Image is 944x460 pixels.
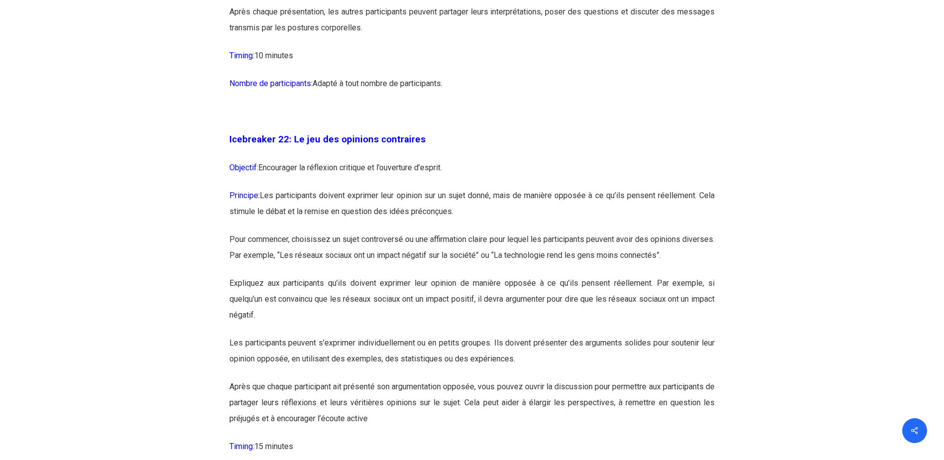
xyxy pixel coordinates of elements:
p: Pour commencer, choisissez un sujet controversé ou une affirmation claire pour lequel les partici... [229,231,715,275]
span: Principe: [229,191,260,200]
p: Les participants doivent exprimer leur opinion sur un sujet donné, mais de manière opposée à ce q... [229,188,715,231]
p: 10 minutes [229,48,715,76]
span: Timing: [229,51,254,60]
span: Objectif: [229,163,258,172]
p: Après que chaque participant ait présenté son argumentation opposée, vous pouvez ouvrir la discus... [229,379,715,439]
span: Timing: [229,442,254,451]
p: Les participants peuvent s’exprimer individuellement ou en petits groupes. Ils doivent présenter ... [229,335,715,379]
p: Après chaque présentation, les autres participants peuvent partager leurs interprétations, poser ... [229,4,715,48]
p: Expliquez aux participants qu’ils doivent exprimer leur opinion de manière opposée à ce qu’ils pe... [229,275,715,335]
p: Adapté à tout nombre de participants. [229,76,715,104]
span: Nombre de participants: [229,79,313,88]
span: Icebreaker 22: Le jeu des opinions contraires [229,134,425,145]
p: Encourager la réflexion critique et l’ouverture d’esprit. [229,160,715,188]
